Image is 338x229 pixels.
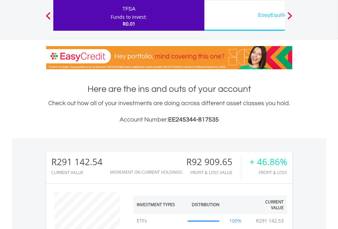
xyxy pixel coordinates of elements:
button: Next [283,15,297,22]
div: R291 142.54 [51,157,103,167]
div: R92 909.65 [186,157,241,167]
div: Movement on Current Holdings: [110,170,183,174]
th: Current Value [248,196,287,214]
div: Funds to invest: [111,14,147,20]
img: EasyCredit Promotion Banner [46,46,292,69]
div: Distribution [192,202,219,207]
span: R0.01 [123,20,135,27]
div: TFSA [57,4,200,14]
span: EE245344-817535 [168,116,219,123]
h1: Here are the ins and outs of your account [46,83,292,95]
th: Investment Types [133,196,185,214]
td: R291 142.53 [253,214,287,228]
td: 100% [223,214,248,228]
h3: Account Number: [46,115,292,125]
td: ETFs [133,214,185,228]
div: + 46.86% [249,157,287,167]
div: CURRENT VALUE [51,170,103,175]
div: Check out how all of your investments are doing across different asset classes you hold. [46,99,292,125]
div: Profit & Loss Value [186,170,241,175]
button: Previous [41,15,55,22]
div: Profit & Loss [249,170,287,175]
